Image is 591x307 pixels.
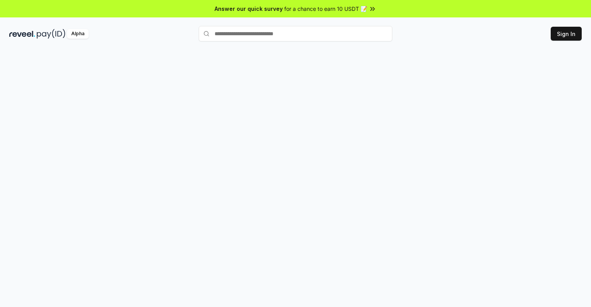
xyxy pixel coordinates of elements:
[551,27,582,41] button: Sign In
[37,29,65,39] img: pay_id
[215,5,283,13] span: Answer our quick survey
[9,29,35,39] img: reveel_dark
[284,5,367,13] span: for a chance to earn 10 USDT 📝
[67,29,89,39] div: Alpha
